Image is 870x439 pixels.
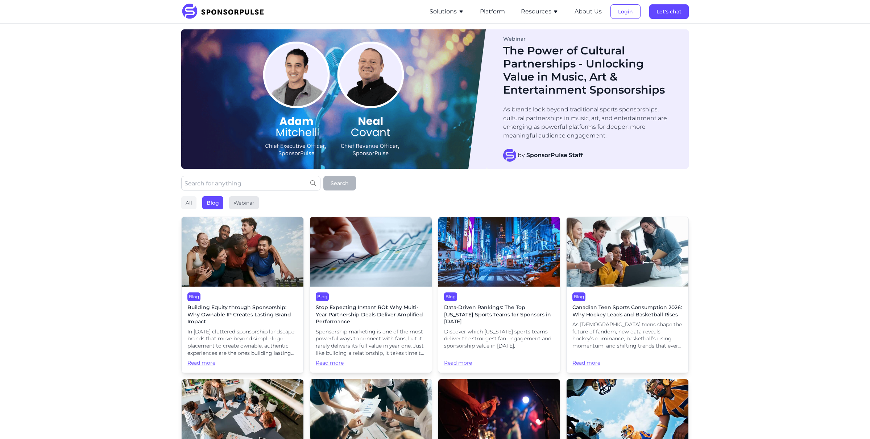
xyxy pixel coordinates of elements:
[187,292,200,301] div: Blog
[444,292,457,301] div: Blog
[572,321,683,349] span: As [DEMOGRAPHIC_DATA] teens shape the future of fandom, new data reveals hockey’s dominance, bask...
[430,7,464,16] button: Solutions
[834,404,870,439] iframe: Chat Widget
[503,105,674,140] p: As brands look beyond traditional sports sponsorships, cultural partnerships in music, art, and e...
[444,353,554,367] span: Read more
[187,304,298,325] span: Building Equity through Sponsorship: Why Ownable IP Creates Lasting Brand Impact
[310,180,316,186] img: search icon
[518,151,583,160] span: by
[229,196,259,209] div: Webinar
[575,8,602,15] a: About Us
[572,353,683,367] span: Read more
[181,29,689,169] a: Blog ImageWebinarThe Power of Cultural Partnerships - Unlocking Value in Music, Art & Entertainme...
[503,36,674,41] div: Webinar
[181,29,486,169] img: Blog Image
[181,196,196,209] div: All
[610,8,641,15] a: Login
[187,328,298,357] span: In [DATE] cluttered sponsorship landscape, brands that move beyond simple logo placement to creat...
[323,176,356,190] button: Search
[444,328,554,350] span: Discover which [US_STATE] sports teams deliver the strongest fan engagement and sponsorship value...
[182,217,303,287] img: Photo by Leire Cavia, courtesy of Unsplash
[316,292,329,301] div: Blog
[316,360,426,367] span: Read more
[526,152,583,159] strong: SponsorPulse Staff
[181,4,269,20] img: SponsorPulse
[610,4,641,19] button: Login
[649,8,689,15] a: Let's chat
[202,196,223,209] div: Blog
[181,217,304,373] a: BlogBuilding Equity through Sponsorship: Why Ownable IP Creates Lasting Brand ImpactIn [DATE] clu...
[316,304,426,325] span: Stop Expecting Instant ROI: Why Multi-Year Partnership Deals Deliver Amplified Performance
[480,7,505,16] button: Platform
[444,304,554,325] span: Data-Driven Rankings: The Top [US_STATE] Sports Teams for Sponsors in [DATE]
[575,7,602,16] button: About Us
[503,44,674,97] h1: The Power of Cultural Partnerships - Unlocking Value in Music, Art & Entertainment Sponsorships
[503,149,516,162] img: SponsorPulse Staff
[566,217,689,373] a: BlogCanadian Teen Sports Consumption 2026: Why Hockey Leads and Basketball RisesAs [DEMOGRAPHIC_D...
[649,4,689,19] button: Let's chat
[316,328,426,357] span: Sponsorship marketing is one of the most powerful ways to connect with fans, but it rarely delive...
[572,292,585,301] div: Blog
[181,176,320,190] input: Search for anything
[572,304,683,318] span: Canadian Teen Sports Consumption 2026: Why Hockey Leads and Basketball Rises
[567,217,688,287] img: Getty images courtesy of Unsplash
[438,217,560,287] img: Photo by Andreas Niendorf courtesy of Unsplash
[310,217,432,287] img: Sponsorship ROI image
[521,7,559,16] button: Resources
[310,217,432,373] a: BlogStop Expecting Instant ROI: Why Multi-Year Partnership Deals Deliver Amplified PerformanceSpo...
[187,360,298,367] span: Read more
[480,8,505,15] a: Platform
[438,217,560,373] a: BlogData-Driven Rankings: The Top [US_STATE] Sports Teams for Sponsors in [DATE]Discover which [U...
